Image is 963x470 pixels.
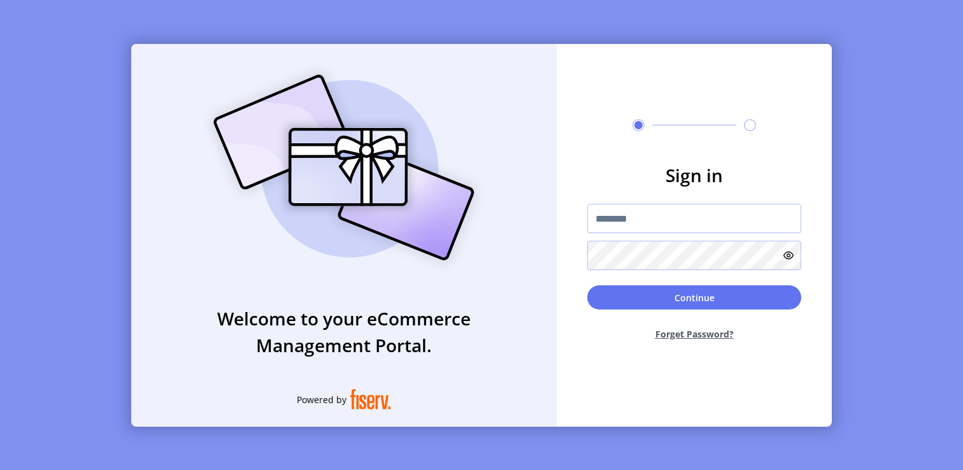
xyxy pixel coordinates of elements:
[297,393,346,406] span: Powered by
[587,162,801,189] h3: Sign in
[587,285,801,310] button: Continue
[131,305,557,359] h3: Welcome to your eCommerce Management Portal.
[587,317,801,351] button: Forget Password?
[194,61,494,274] img: card_Illustration.svg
